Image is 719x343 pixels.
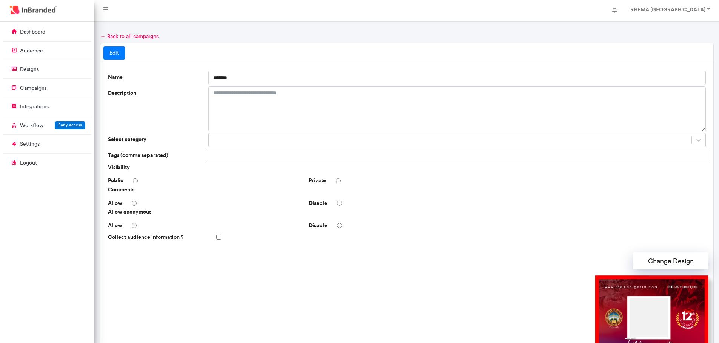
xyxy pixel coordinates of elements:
img: InBranded Logo [8,4,59,16]
label: Select category [105,133,206,147]
label: Allow [108,200,122,207]
p: campaigns [20,85,47,92]
label: Disable [309,222,327,229]
label: Public [108,177,123,185]
label: Allow [108,222,122,229]
p: logout [20,159,37,167]
iframe: chat widget [687,313,711,335]
p: audience [20,47,43,55]
a: dashboard [3,25,91,39]
strong: RHEMA [GEOGRAPHIC_DATA] [630,6,705,13]
a: designs [3,62,91,76]
a: settings [3,137,91,151]
p: Workflow [20,122,43,129]
label: Private [309,177,326,185]
span: Allow anonymous [105,208,306,216]
a: audience [3,43,91,58]
p: integrations [20,103,49,111]
span: Comments [105,186,306,194]
p: dashboard [20,28,45,36]
span: Early access [58,122,82,128]
label: Collect audience information ? [105,231,186,244]
a: WorkflowEarly access [3,118,91,132]
label: Tags (comma separated) [105,149,206,162]
a: ← Back to all campaigns [100,33,159,40]
label: Description [105,86,206,131]
p: settings [20,140,40,148]
label: Disable [309,200,327,207]
span: Visibility [105,164,306,171]
a: integrations [3,99,91,114]
a: campaigns [3,81,91,95]
a: Edit [103,46,125,60]
button: Change Design [633,252,708,269]
p: designs [20,66,39,73]
label: Name [105,71,206,85]
a: RHEMA [GEOGRAPHIC_DATA] [623,3,716,18]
